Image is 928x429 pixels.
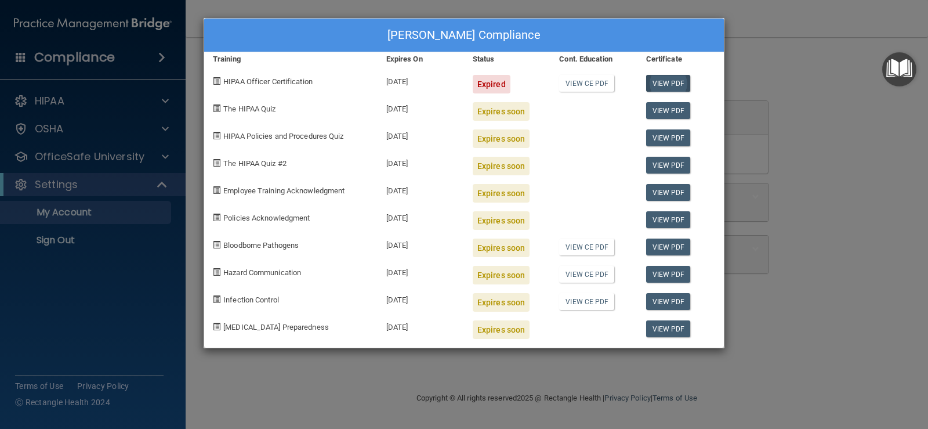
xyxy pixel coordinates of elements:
[223,77,313,86] span: HIPAA Officer Certification
[559,293,614,310] a: View CE PDF
[473,75,510,93] div: Expired
[473,266,530,284] div: Expires soon
[646,239,691,255] a: View PDF
[559,239,614,255] a: View CE PDF
[646,75,691,92] a: View PDF
[473,211,530,230] div: Expires soon
[473,157,530,175] div: Expires soon
[646,320,691,337] a: View PDF
[378,175,464,203] div: [DATE]
[550,52,637,66] div: Cont. Education
[646,184,691,201] a: View PDF
[559,266,614,283] a: View CE PDF
[378,203,464,230] div: [DATE]
[223,241,299,250] span: Bloodborne Pathogens
[378,230,464,257] div: [DATE]
[223,295,279,304] span: Infection Control
[559,75,614,92] a: View CE PDF
[378,66,464,93] div: [DATE]
[378,312,464,339] div: [DATE]
[473,293,530,312] div: Expires soon
[204,19,724,52] div: [PERSON_NAME] Compliance
[378,52,464,66] div: Expires On
[473,320,530,339] div: Expires soon
[464,52,550,66] div: Status
[473,184,530,203] div: Expires soon
[646,266,691,283] a: View PDF
[378,121,464,148] div: [DATE]
[378,148,464,175] div: [DATE]
[378,257,464,284] div: [DATE]
[378,284,464,312] div: [DATE]
[204,52,378,66] div: Training
[223,214,310,222] span: Policies Acknowledgment
[473,239,530,257] div: Expires soon
[637,52,724,66] div: Certificate
[882,52,916,86] button: Open Resource Center
[646,293,691,310] a: View PDF
[646,211,691,228] a: View PDF
[223,104,275,113] span: The HIPAA Quiz
[223,132,343,140] span: HIPAA Policies and Procedures Quiz
[223,268,301,277] span: Hazard Communication
[646,157,691,174] a: View PDF
[223,159,287,168] span: The HIPAA Quiz #2
[473,102,530,121] div: Expires soon
[223,186,345,195] span: Employee Training Acknowledgment
[378,93,464,121] div: [DATE]
[646,102,691,119] a: View PDF
[646,129,691,146] a: View PDF
[223,323,329,331] span: [MEDICAL_DATA] Preparedness
[473,129,530,148] div: Expires soon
